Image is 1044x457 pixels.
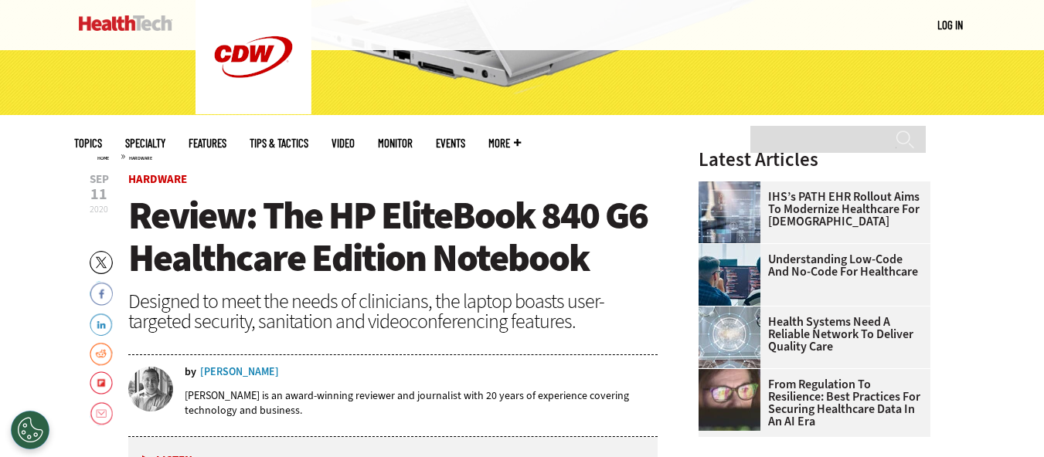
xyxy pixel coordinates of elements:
[90,174,109,185] span: Sep
[378,137,413,149] a: MonITor
[185,367,196,377] span: by
[11,411,49,449] button: Open Preferences
[332,137,355,149] a: Video
[125,137,165,149] span: Specialty
[74,137,102,149] span: Topics
[200,367,279,377] a: [PERSON_NAME]
[128,190,648,283] span: Review: The HP EliteBook 840 G6 Healthcare Edition Notebook
[699,191,921,228] a: IHS’s PATH EHR Rollout Aims to Modernize Healthcare for [DEMOGRAPHIC_DATA]
[488,137,521,149] span: More
[250,137,308,149] a: Tips & Tactics
[699,369,768,381] a: woman wearing glasses looking at healthcare data on screen
[128,171,187,187] a: Hardware
[699,369,760,431] img: woman wearing glasses looking at healthcare data on screen
[937,17,963,33] div: User menu
[699,253,921,278] a: Understanding Low-Code and No-Code for Healthcare
[699,306,760,368] img: Healthcare networking
[189,137,226,149] a: Features
[699,181,768,194] a: Electronic health records
[90,203,108,215] span: 2020
[128,367,173,411] img: Carlos Soto
[699,244,760,306] img: Coworkers coding
[79,15,172,31] img: Home
[11,411,49,449] div: Cookies Settings
[699,150,930,169] h3: Latest Articles
[699,244,768,256] a: Coworkers coding
[699,181,760,243] img: Electronic health records
[699,316,921,353] a: Health Systems Need a Reliable Network To Deliver Quality Care
[90,187,109,202] span: 11
[436,137,465,149] a: Events
[937,18,963,32] a: Log in
[699,378,921,428] a: From Regulation to Resilience: Best Practices for Securing Healthcare Data in an AI Era
[196,102,311,118] a: CDW
[128,291,658,331] div: Designed to meet the needs of clinicians, the laptop boasts user-targeted security, sanitation an...
[699,306,768,319] a: Healthcare networking
[185,388,658,418] p: [PERSON_NAME] is an award-­winning reviewer and journalist with 20 years of experience covering t...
